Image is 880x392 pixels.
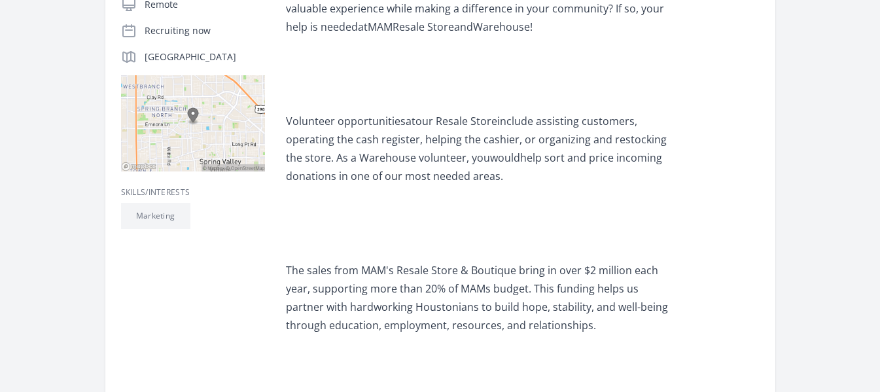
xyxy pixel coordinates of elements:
span: Resale Store [393,20,454,34]
span: at [358,20,368,34]
h3: Skills/Interests [121,187,265,198]
p: Recruiting now [145,24,265,37]
span: our Resale Store [415,114,497,128]
span: at [406,114,415,128]
span: . As a Warehouse volunteer, you [331,151,490,165]
span: MAM [368,20,393,34]
span: would [490,151,520,165]
span: Warehouse! [473,20,533,34]
span: and [454,20,473,34]
p: [GEOGRAPHIC_DATA] [145,50,265,63]
span: The sales from MAM's Resale Store & Boutique bring in over $2 million each year, supporting more ... [286,263,668,332]
span: Volunteer opportunities [286,114,406,128]
li: Marketing [121,203,190,229]
span: include assisting customers, operating the cash register, helping the cashier, or organizing and ... [286,114,667,165]
img: Map [121,75,265,171]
